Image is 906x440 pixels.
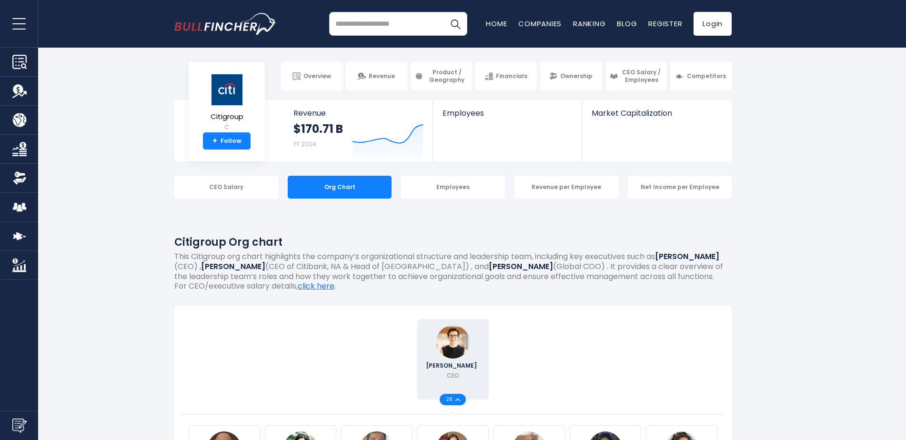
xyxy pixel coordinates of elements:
[621,69,663,83] span: CEO Salary / Employees
[293,121,343,136] strong: $170.71 B
[174,13,277,35] a: Go to homepage
[617,19,637,29] a: Blog
[174,281,732,291] p: For CEO/executive salary details, .
[174,234,732,250] h1: Citigroup Org chart
[433,100,581,134] a: Employees
[648,19,682,29] a: Register
[346,62,407,90] a: Revenue
[12,171,27,185] img: Ownership
[687,72,726,80] span: Competitors
[573,19,605,29] a: Ranking
[628,176,732,199] div: Net Income per Employee
[655,251,719,262] b: [PERSON_NAME]
[694,12,732,36] a: Login
[417,319,489,400] a: Jane Fraser [PERSON_NAME] CEO 26
[401,176,505,199] div: Employees
[210,73,244,133] a: Citigroup C
[514,176,618,199] div: Revenue per Employee
[496,72,527,80] span: Financials
[486,19,507,29] a: Home
[560,72,593,80] span: Ownership
[540,62,602,90] a: Ownership
[426,69,468,83] span: Product / Geography
[446,397,455,402] span: 26
[201,261,265,272] b: [PERSON_NAME]
[436,325,470,359] img: Jane Fraser
[670,62,732,90] a: Competitors
[369,72,395,80] span: Revenue
[411,62,472,90] a: Product / Geography
[174,13,277,35] img: bullfincher logo
[293,109,423,118] span: Revenue
[443,12,467,36] button: Search
[212,137,217,145] strong: +
[281,62,342,90] a: Overview
[174,252,732,281] p: This Citigroup org chart highlights the company’s organizational structure and leadership team, i...
[489,261,553,272] b: [PERSON_NAME]
[447,371,459,380] p: CEO
[582,100,731,134] a: Market Capitalization
[174,176,278,199] div: CEO Salary
[518,19,562,29] a: Companies
[210,123,243,131] small: C
[210,113,243,121] span: Citigroup
[426,363,480,369] span: [PERSON_NAME]
[592,109,721,118] span: Market Capitalization
[605,62,667,90] a: CEO Salary / Employees
[443,109,572,118] span: Employees
[288,176,392,199] div: Org Chart
[303,72,331,80] span: Overview
[293,140,316,148] small: FY 2024
[298,280,334,291] a: click here
[203,132,251,150] a: +Follow
[475,62,537,90] a: Financials
[284,100,433,161] a: Revenue $170.71 B FY 2024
